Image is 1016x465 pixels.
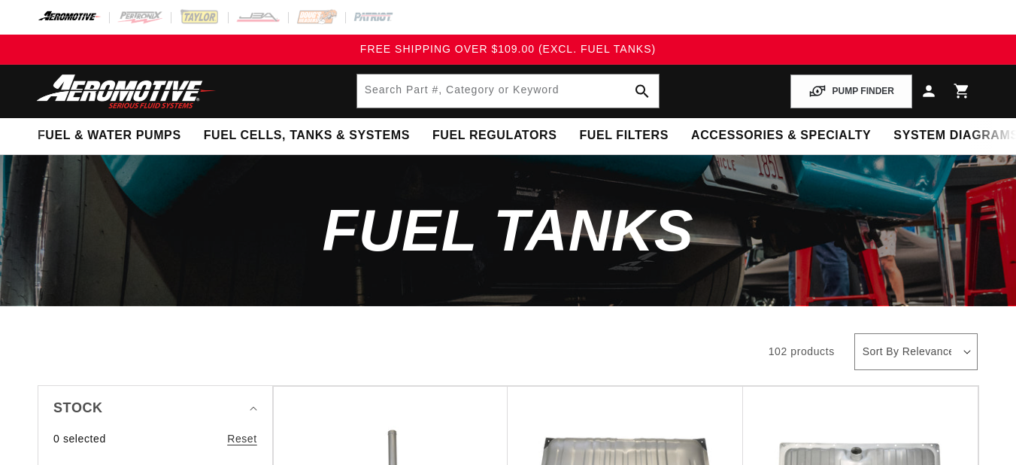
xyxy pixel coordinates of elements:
span: Fuel Regulators [432,128,557,144]
a: Reset [227,430,257,447]
summary: Accessories & Specialty [680,118,882,153]
span: Fuel Cells, Tanks & Systems [204,128,410,144]
span: Fuel Tanks [323,197,694,263]
summary: Stock (0 selected) [53,386,257,430]
summary: Fuel & Water Pumps [26,118,193,153]
span: 102 products [769,345,835,357]
span: Fuel Filters [579,128,669,144]
span: FREE SHIPPING OVER $109.00 (EXCL. FUEL TANKS) [360,43,656,55]
img: Aeromotive [32,74,220,109]
summary: Fuel Regulators [421,118,568,153]
span: Fuel & Water Pumps [38,128,181,144]
span: Accessories & Specialty [691,128,871,144]
button: search button [626,74,659,108]
summary: Fuel Cells, Tanks & Systems [193,118,421,153]
span: Stock [53,397,103,419]
input: Search by Part Number, Category or Keyword [357,74,660,108]
button: PUMP FINDER [790,74,912,108]
summary: Fuel Filters [568,118,680,153]
span: 0 selected [53,430,106,447]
